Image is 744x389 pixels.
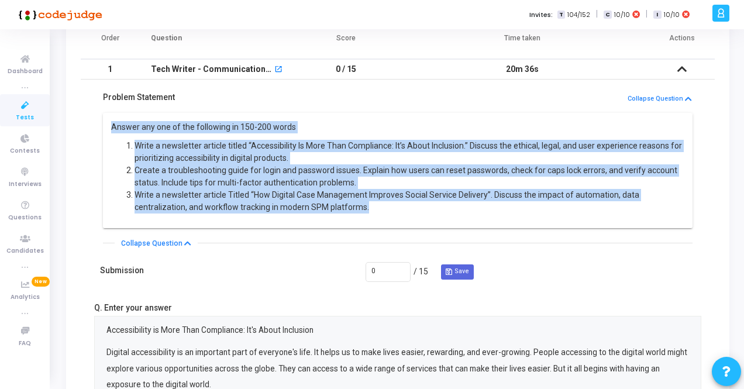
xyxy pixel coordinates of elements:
span: C [604,11,611,19]
div: Tech Writer - Communication Expertise - Newsletter -2 [151,60,273,79]
span: Contests [10,146,40,156]
li: Write a newsletter article titled “Accessibility Is More Than Compliance: It’s About Inclusion.” ... [135,140,685,164]
h5: Problem Statement [103,92,175,102]
span: New [32,277,50,287]
span: 10/10 [664,10,680,20]
th: Actions [650,26,715,59]
button: Collapse Question [115,237,198,249]
td: 20m 36s [394,59,649,80]
mat-icon: open_in_new [274,66,283,74]
td: 1 [81,59,139,80]
button: Save [441,264,474,280]
h5: Submission [100,266,144,276]
span: 104/152 [567,10,590,20]
th: Score [298,26,394,59]
span: Tests [16,113,34,123]
th: Order [81,26,139,59]
input: Score [371,267,404,276]
th: Time taken [394,26,649,59]
h6: Q. Enter your answer [94,303,246,313]
span: Analytics [11,292,40,302]
button: Collapse Question [627,94,693,105]
span: | [646,8,647,20]
span: T [557,11,565,19]
div: / 15 [414,262,428,281]
span: 10/10 [614,10,630,20]
span: Interviews [9,180,42,190]
p: Accessibility is More Than Compliance: It's About Inclusion [106,322,689,339]
span: I [653,11,661,19]
span: Dashboard [8,67,43,77]
li: Create a troubleshooting guide for login and password issues. Explain how users can reset passwor... [135,164,685,189]
span: FAQ [19,339,31,349]
img: logo [15,3,102,26]
span: Questions [8,213,42,223]
td: 0 / 15 [298,59,394,80]
p: Answer any one of the following in 150-200 words [111,121,685,133]
span: | [596,8,598,20]
li: Write a newsletter article Titled “How Digital Case Management Improves Social Service Delivery”.... [135,189,685,214]
th: Question [139,26,298,59]
span: Candidates [6,246,44,256]
label: Invites: [529,10,553,20]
